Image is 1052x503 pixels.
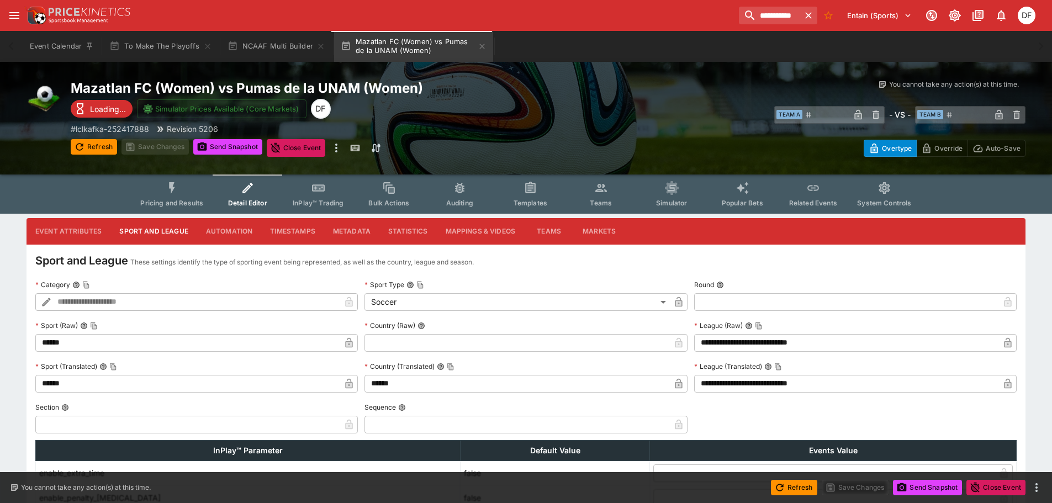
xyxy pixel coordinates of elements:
[437,218,525,245] button: Mappings & Videos
[27,80,62,115] img: soccer.png
[61,404,69,411] button: Section
[991,6,1011,25] button: Notifications
[776,110,802,119] span: Team A
[774,363,782,370] button: Copy To Clipboard
[945,6,965,25] button: Toggle light/dark mode
[764,363,772,370] button: League (Translated)Copy To Clipboard
[882,142,912,154] p: Overtype
[437,363,445,370] button: Country (Translated)Copy To Clipboard
[71,80,548,97] h2: Copy To Clipboard
[4,6,24,25] button: open drawer
[324,218,379,245] button: Metadata
[745,322,753,330] button: League (Raw)Copy To Clipboard
[368,199,409,207] span: Bulk Actions
[267,139,326,157] button: Close Event
[889,109,911,120] h6: - VS -
[986,142,1021,154] p: Auto-Save
[1014,3,1039,28] button: David Foster
[789,199,837,207] span: Related Events
[130,257,474,268] p: These settings identify the type of sporting event being represented, as well as the country, lea...
[71,123,149,135] p: Copy To Clipboard
[364,293,669,311] div: Soccer
[917,110,943,119] span: Team B
[398,404,406,411] button: Sequence
[771,480,817,495] button: Refresh
[90,103,126,115] p: Loading...
[922,6,942,25] button: Connected to PK
[379,218,437,245] button: Statistics
[23,31,101,62] button: Event Calendar
[49,8,130,16] img: PriceKinetics
[1018,7,1035,24] div: David Foster
[27,218,110,245] button: Event Attributes
[24,4,46,27] img: PriceKinetics Logo
[1030,481,1043,494] button: more
[857,199,911,207] span: System Controls
[293,199,343,207] span: InPlay™ Trading
[447,363,454,370] button: Copy To Clipboard
[90,322,98,330] button: Copy To Clipboard
[110,218,197,245] button: Sport and League
[35,362,97,371] p: Sport (Translated)
[916,140,968,157] button: Override
[82,281,90,289] button: Copy To Clipboard
[461,440,650,460] th: Default Value
[716,281,724,289] button: Round
[968,6,988,25] button: Documentation
[364,280,404,289] p: Sport Type
[21,483,151,493] p: You cannot take any action(s) at this time.
[650,440,1017,460] th: Events Value
[893,480,962,495] button: Send Snapshot
[311,99,331,119] div: David Foster
[840,7,918,24] button: Select Tenant
[197,218,262,245] button: Automation
[228,199,267,207] span: Detail Editor
[889,80,1019,89] p: You cannot take any action(s) at this time.
[330,139,343,157] button: more
[514,199,547,207] span: Templates
[137,99,306,118] button: Simulator Prices Available (Core Markets)
[524,218,574,245] button: Teams
[656,199,687,207] span: Simulator
[417,322,425,330] button: Country (Raw)
[739,7,800,24] input: search
[755,322,763,330] button: Copy To Clipboard
[334,31,493,62] button: Mazatlan FC (Women) vs Pumas de la UNAM (Women)
[131,174,920,214] div: Event type filters
[406,281,414,289] button: Sport TypeCopy To Clipboard
[694,321,743,330] p: League (Raw)
[109,363,117,370] button: Copy To Clipboard
[461,460,650,485] td: false
[49,18,108,23] img: Sportsbook Management
[364,403,396,412] p: Sequence
[80,322,88,330] button: Sport (Raw)Copy To Clipboard
[35,403,59,412] p: Section
[864,140,917,157] button: Overtype
[193,139,262,155] button: Send Snapshot
[36,460,461,485] td: enable_extra_time
[221,31,332,62] button: NCAAF Multi Builder
[140,199,203,207] span: Pricing and Results
[35,321,78,330] p: Sport (Raw)
[966,480,1025,495] button: Close Event
[103,31,218,62] button: To Make The Playoffs
[968,140,1025,157] button: Auto-Save
[261,218,324,245] button: Timestamps
[167,123,218,135] p: Revision 5206
[416,281,424,289] button: Copy To Clipboard
[694,362,762,371] p: League (Translated)
[36,440,461,460] th: InPlay™ Parameter
[364,321,415,330] p: Country (Raw)
[934,142,963,154] p: Override
[72,281,80,289] button: CategoryCopy To Clipboard
[820,7,837,24] button: No Bookmarks
[694,280,714,289] p: Round
[590,199,612,207] span: Teams
[446,199,473,207] span: Auditing
[35,280,70,289] p: Category
[99,363,107,370] button: Sport (Translated)Copy To Clipboard
[71,139,117,155] button: Refresh
[864,140,1025,157] div: Start From
[35,253,128,268] h4: Sport and League
[574,218,625,245] button: Markets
